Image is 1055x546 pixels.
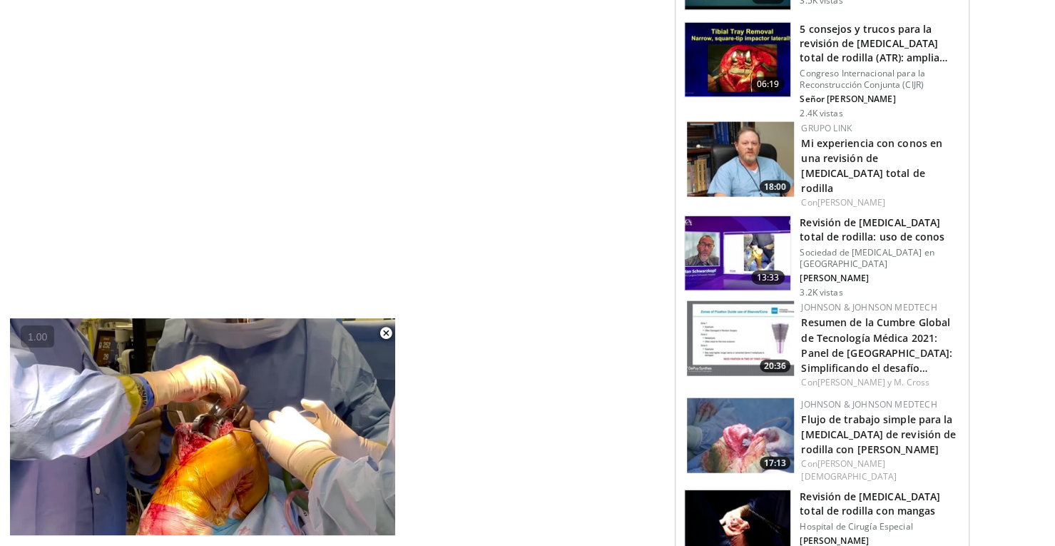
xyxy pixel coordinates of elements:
font: 18:00 [764,181,786,193]
font: 06:19 [757,78,780,90]
a: 17:13 [687,398,794,473]
a: Grupo LINK [801,122,852,134]
font: Revisión de [MEDICAL_DATA] total de rodilla con mangas [800,490,940,517]
font: 13:33 [757,271,780,283]
font: Con [801,196,817,208]
a: [PERSON_NAME][DEMOGRAPHIC_DATA] [801,457,897,482]
font: [PERSON_NAME] [800,272,869,284]
font: 3.2K vistas [800,286,842,298]
button: Close [372,318,400,348]
img: 01b7b8c0-d6bd-4c48-b80e-c6f0c432b668.150x105_q85_crop-smart_upscale.jpg [687,122,794,197]
a: Johnson & Johnson MedTech [801,301,937,313]
img: d56b6dea-f941-48a7-a839-a51fe67ca35c.150x105_q85_crop-smart_upscale.jpg [685,216,790,290]
video-js: Video Player [10,318,395,536]
img: 7dc01821-14fc-45c3-842f-9e06af44d1fc.150x105_q85_crop-smart_upscale.jpg [687,301,794,376]
a: 18:00 [687,122,794,197]
font: Con [801,457,817,470]
a: 06:19 5 consejos y trucos para la revisión de [MEDICAL_DATA] total de rodilla (ATR): amplia expos... [684,22,960,119]
font: Hospital de Cirugía Especial [800,520,912,532]
font: Congreso Internacional para la Reconstrucción Conjunta (CIJR) [800,67,925,91]
img: 7e5258dd-27cc-4207-80c5-b545d5542fa2.150x105_q85_crop-smart_upscale.jpg [685,23,790,97]
font: 2.4K vistas [800,107,842,119]
a: [PERSON_NAME] [817,196,885,208]
a: 13:33 Revisión de [MEDICAL_DATA] total de rodilla: uso de conos Sociedad de [MEDICAL_DATA] en [GE... [684,216,960,298]
a: M. Cross [894,376,929,388]
font: Sociedad de [MEDICAL_DATA] en [GEOGRAPHIC_DATA] [800,246,934,270]
font: Con [801,376,817,388]
a: 20:36 [687,301,794,376]
a: Mi experiencia con conos en una revisión de [MEDICAL_DATA] total de rodilla [801,136,942,195]
a: Flujo de trabajo simple para la [MEDICAL_DATA] de revisión de rodilla con [PERSON_NAME] [801,413,956,456]
img: 35531514-e5b0-42c5-9fb7-3ad3206e6e15.150x105_q85_crop-smart_upscale.jpg [687,398,794,473]
font: Revisión de [MEDICAL_DATA] total de rodilla: uso de conos [800,216,944,243]
font: 5 consejos y trucos para la revisión de [MEDICAL_DATA] total de rodilla (ATR): amplia exposición,... [800,22,952,79]
font: 20:36 [764,360,786,372]
font: Señor [PERSON_NAME] [800,93,895,105]
a: Resumen de la Cumbre Global de Tecnología Médica 2021: Panel de [GEOGRAPHIC_DATA]: Simplificando ... [801,315,952,374]
a: Johnson & Johnson MedTech [801,398,937,410]
a: [PERSON_NAME] y [817,376,892,388]
font: 17:13 [764,457,786,469]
